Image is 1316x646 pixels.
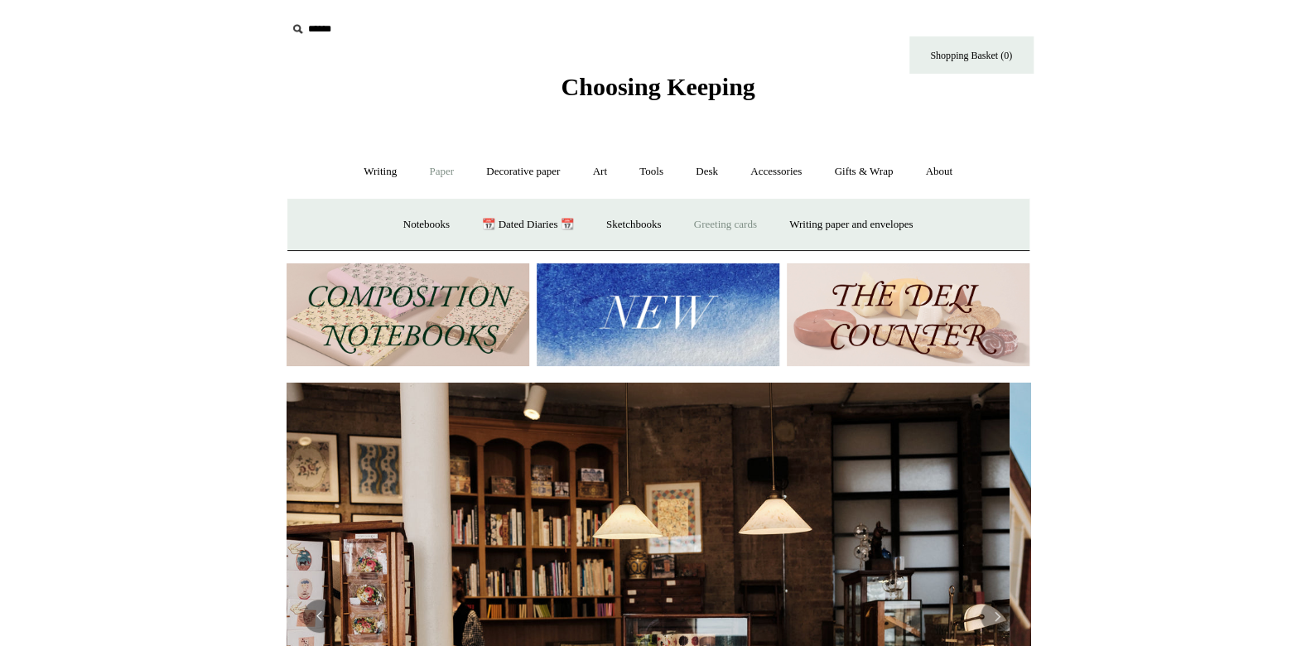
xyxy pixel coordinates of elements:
[679,203,772,247] a: Greeting cards
[388,203,465,247] a: Notebooks
[471,150,575,194] a: Decorative paper
[735,150,817,194] a: Accessories
[787,263,1029,367] img: The Deli Counter
[561,86,754,98] a: Choosing Keeping
[819,150,908,194] a: Gifts & Wrap
[681,150,733,194] a: Desk
[909,36,1034,74] a: Shopping Basket (0)
[537,263,779,367] img: New.jpg__PID:f73bdf93-380a-4a35-bcfe-7823039498e1
[561,73,754,100] span: Choosing Keeping
[624,150,678,194] a: Tools
[349,150,412,194] a: Writing
[981,600,1014,633] button: Next
[591,203,676,247] a: Sketchbooks
[774,203,928,247] a: Writing paper and envelopes
[287,263,529,367] img: 202302 Composition ledgers.jpg__PID:69722ee6-fa44-49dd-a067-31375e5d54ec
[578,150,622,194] a: Art
[303,600,336,633] button: Previous
[414,150,469,194] a: Paper
[910,150,967,194] a: About
[467,203,588,247] a: 📆 Dated Diaries 📆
